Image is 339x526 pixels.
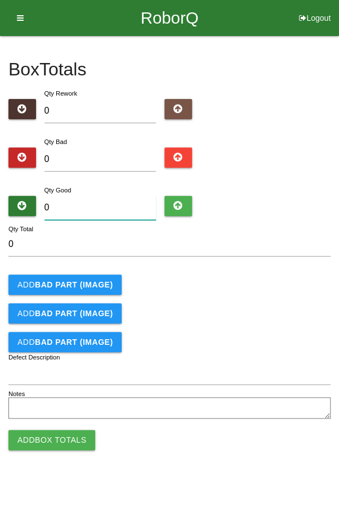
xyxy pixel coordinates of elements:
[35,309,113,318] b: BAD PART (IMAGE)
[35,338,113,347] b: BAD PART (IMAGE)
[8,332,122,352] button: AddBAD PART (IMAGE)
[35,280,113,289] b: BAD PART (IMAGE)
[8,353,60,362] label: Defect Description
[44,187,72,194] label: Qty Good
[44,138,67,145] label: Qty Bad
[8,224,33,234] label: Qty Total
[8,60,331,79] h4: Box Totals
[8,430,95,450] button: AddBox Totals
[8,275,122,295] button: AddBAD PART (IMAGE)
[44,90,77,97] label: Qty Rework
[8,303,122,323] button: AddBAD PART (IMAGE)
[8,389,25,399] label: Notes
